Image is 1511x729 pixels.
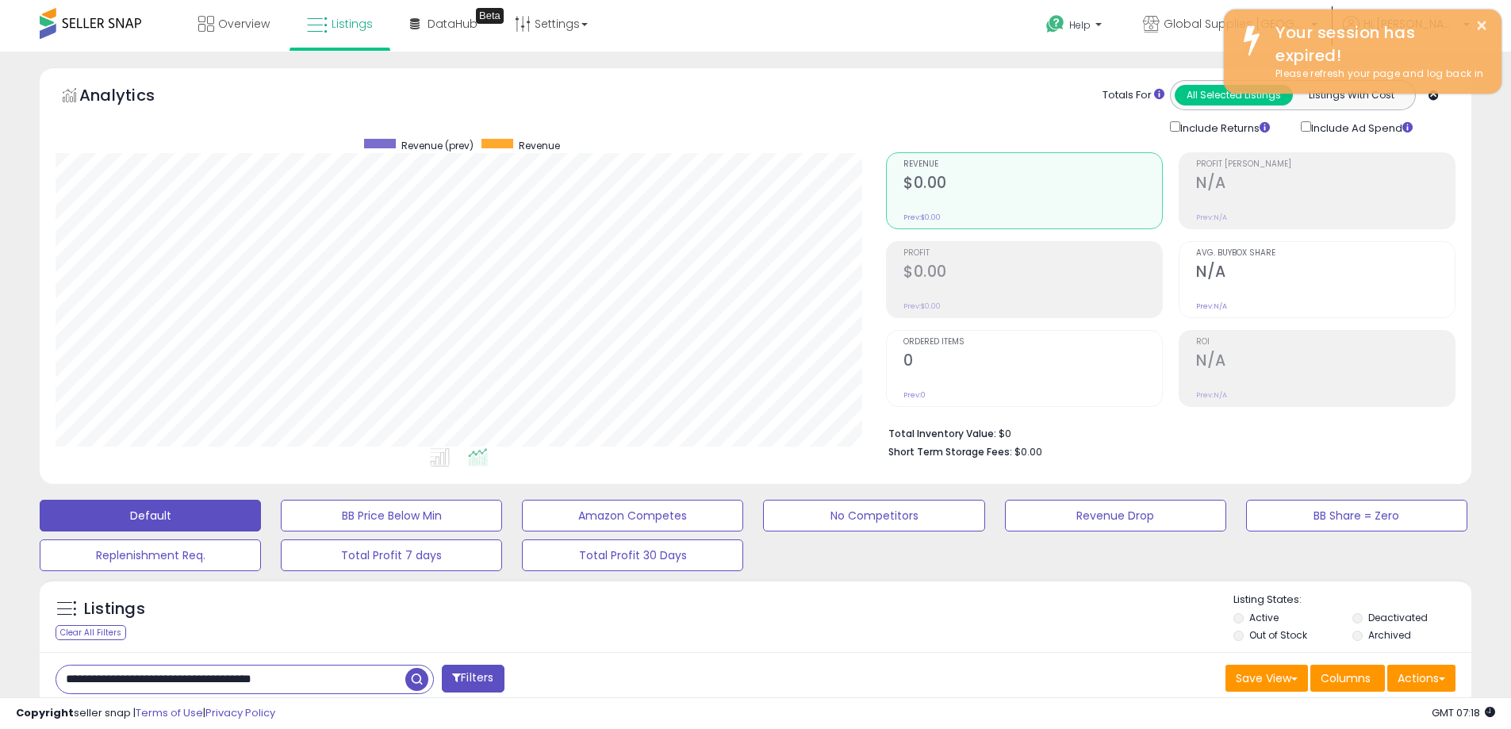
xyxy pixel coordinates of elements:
[1196,390,1227,400] small: Prev: N/A
[1196,160,1455,169] span: Profit [PERSON_NAME]
[1233,593,1471,608] p: Listing States:
[763,500,984,531] button: No Competitors
[1158,118,1289,136] div: Include Returns
[476,8,504,24] div: Tooltip anchor
[1292,85,1410,106] button: Listings With Cost
[1289,118,1438,136] div: Include Ad Spend
[903,263,1162,284] h2: $0.00
[903,160,1162,169] span: Revenue
[1196,174,1455,195] h2: N/A
[1249,611,1279,624] label: Active
[1368,628,1411,642] label: Archived
[428,16,477,32] span: DataHub
[903,338,1162,347] span: Ordered Items
[1045,14,1065,34] i: Get Help
[903,174,1162,195] h2: $0.00
[1196,351,1455,373] h2: N/A
[1196,338,1455,347] span: ROI
[1310,665,1385,692] button: Columns
[903,249,1162,258] span: Profit
[1014,444,1042,459] span: $0.00
[888,445,1012,459] b: Short Term Storage Fees:
[1225,665,1308,692] button: Save View
[281,500,502,531] button: BB Price Below Min
[79,84,186,110] h5: Analytics
[1164,16,1306,32] span: Global Supplies [GEOGRAPHIC_DATA]
[1387,665,1455,692] button: Actions
[1196,213,1227,222] small: Prev: N/A
[1196,249,1455,258] span: Avg. Buybox Share
[903,351,1162,373] h2: 0
[1246,500,1467,531] button: BB Share = Zero
[136,705,203,720] a: Terms of Use
[519,139,560,152] span: Revenue
[40,500,261,531] button: Default
[1175,85,1293,106] button: All Selected Listings
[1103,88,1164,103] div: Totals For
[903,301,941,311] small: Prev: $0.00
[84,598,145,620] h5: Listings
[218,16,270,32] span: Overview
[281,539,502,571] button: Total Profit 7 days
[1005,500,1226,531] button: Revenue Drop
[332,16,373,32] span: Listings
[1321,670,1371,686] span: Columns
[522,539,743,571] button: Total Profit 30 Days
[1475,16,1488,36] button: ×
[1034,2,1118,52] a: Help
[1069,18,1091,32] span: Help
[16,705,74,720] strong: Copyright
[442,665,504,693] button: Filters
[888,423,1444,442] li: $0
[1196,263,1455,284] h2: N/A
[1264,21,1490,67] div: Your session has expired!
[40,539,261,571] button: Replenishment Req.
[16,706,275,721] div: seller snap | |
[1196,301,1227,311] small: Prev: N/A
[888,427,996,440] b: Total Inventory Value:
[205,705,275,720] a: Privacy Policy
[56,625,126,640] div: Clear All Filters
[1264,67,1490,82] div: Please refresh your page and log back in
[903,213,941,222] small: Prev: $0.00
[1432,705,1495,720] span: 2025-08-17 07:18 GMT
[903,390,926,400] small: Prev: 0
[1249,628,1307,642] label: Out of Stock
[522,500,743,531] button: Amazon Competes
[1368,611,1428,624] label: Deactivated
[401,139,474,152] span: Revenue (prev)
